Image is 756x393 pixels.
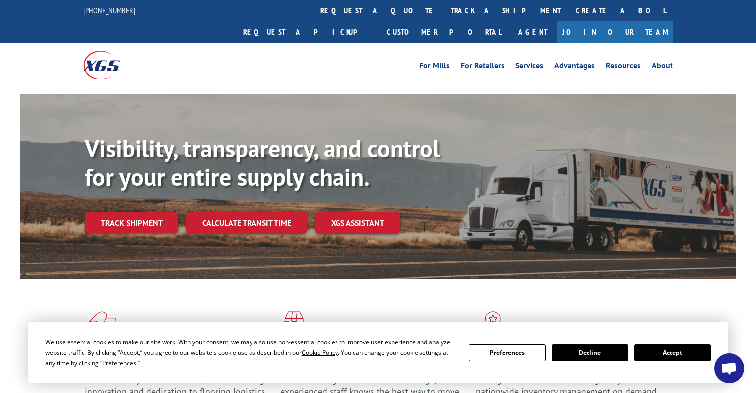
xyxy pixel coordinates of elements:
button: Accept [634,344,711,361]
img: xgs-icon-total-supply-chain-intelligence-red [85,311,116,337]
a: Join Our Team [557,21,673,43]
span: Preferences [102,359,136,367]
a: About [652,62,673,73]
img: xgs-icon-flagship-distribution-model-red [476,311,510,337]
a: XGS ASSISTANT [315,212,400,234]
img: xgs-icon-focused-on-flooring-red [280,311,304,337]
a: For Mills [420,62,450,73]
b: Visibility, transparency, and control for your entire supply chain. [85,133,440,192]
div: Open chat [714,353,744,383]
a: Request a pickup [236,21,379,43]
a: For Retailers [461,62,504,73]
span: Cookie Policy [302,348,338,357]
button: Preferences [469,344,545,361]
a: Services [515,62,543,73]
a: Calculate transit time [186,212,307,234]
a: Agent [508,21,557,43]
a: Advantages [554,62,595,73]
div: Cookie Consent Prompt [28,322,728,383]
a: Track shipment [85,212,178,233]
a: [PHONE_NUMBER] [84,5,135,15]
button: Decline [552,344,628,361]
a: Resources [606,62,641,73]
a: Customer Portal [379,21,508,43]
div: We use essential cookies to make our site work. With your consent, we may also use non-essential ... [45,337,457,368]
